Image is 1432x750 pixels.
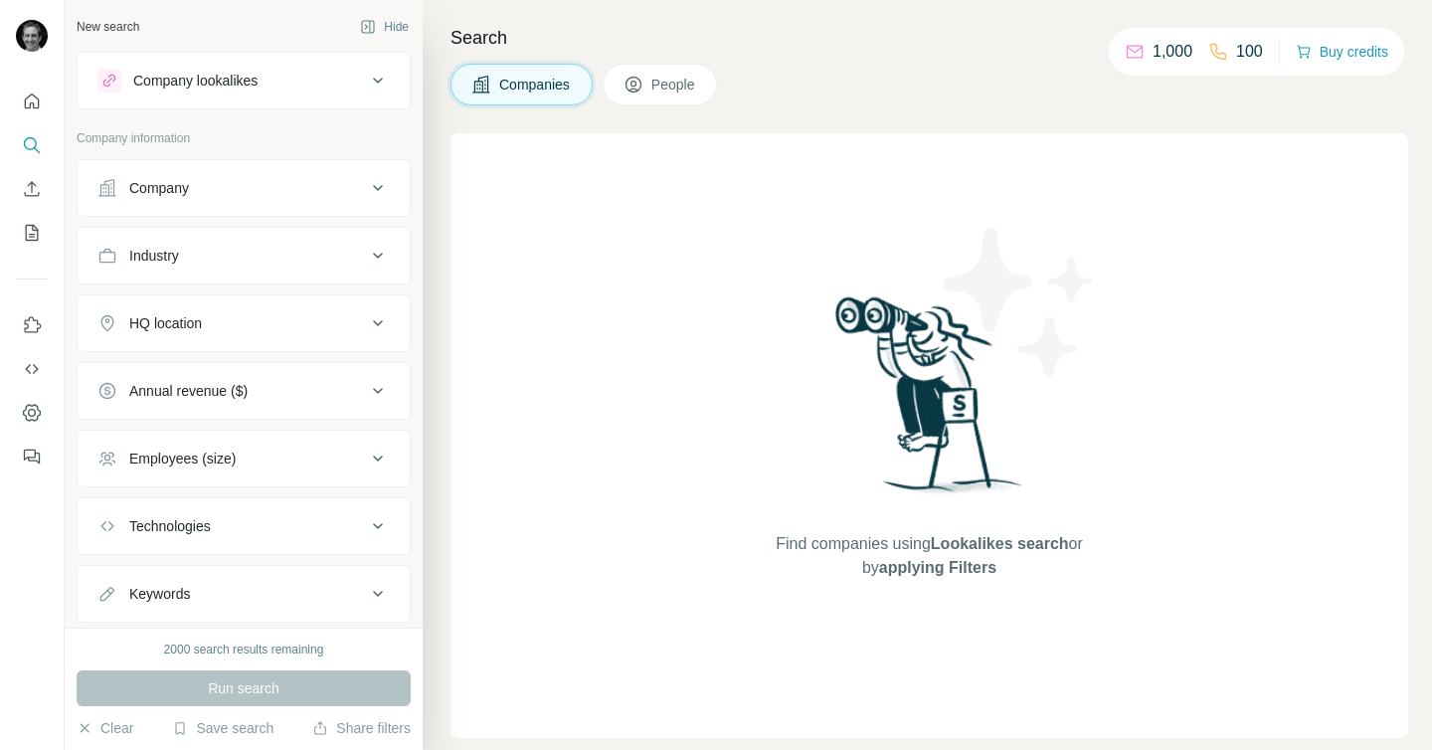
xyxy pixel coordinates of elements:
[78,164,410,212] button: Company
[164,641,324,658] div: 2000 search results remaining
[16,215,48,251] button: My lists
[78,570,410,618] button: Keywords
[16,171,48,207] button: Enrich CSV
[826,291,1033,513] img: Surfe Illustration - Woman searching with binoculars
[16,84,48,119] button: Quick start
[77,18,139,36] div: New search
[16,307,48,343] button: Use Surfe on LinkedIn
[129,516,211,536] div: Technologies
[78,232,410,280] button: Industry
[931,535,1069,552] span: Lookalikes search
[133,71,258,91] div: Company lookalikes
[16,20,48,52] img: Avatar
[129,449,236,469] div: Employees (size)
[16,351,48,387] button: Use Surfe API
[129,178,189,198] div: Company
[77,718,133,738] button: Clear
[879,559,996,576] span: applying Filters
[16,395,48,431] button: Dashboard
[450,24,1408,52] h4: Search
[1236,40,1263,64] p: 100
[312,718,411,738] button: Share filters
[78,367,410,415] button: Annual revenue ($)
[129,313,202,333] div: HQ location
[651,75,697,94] span: People
[77,129,411,147] p: Company information
[129,246,179,266] div: Industry
[172,718,273,738] button: Save search
[346,12,423,42] button: Hide
[1153,40,1192,64] p: 1,000
[129,584,190,604] div: Keywords
[930,213,1109,392] img: Surfe Illustration - Stars
[78,57,410,104] button: Company lookalikes
[16,439,48,474] button: Feedback
[78,502,410,550] button: Technologies
[499,75,572,94] span: Companies
[78,435,410,482] button: Employees (size)
[78,299,410,347] button: HQ location
[129,381,248,401] div: Annual revenue ($)
[16,127,48,163] button: Search
[770,532,1088,580] span: Find companies using or by
[1296,38,1388,66] button: Buy credits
